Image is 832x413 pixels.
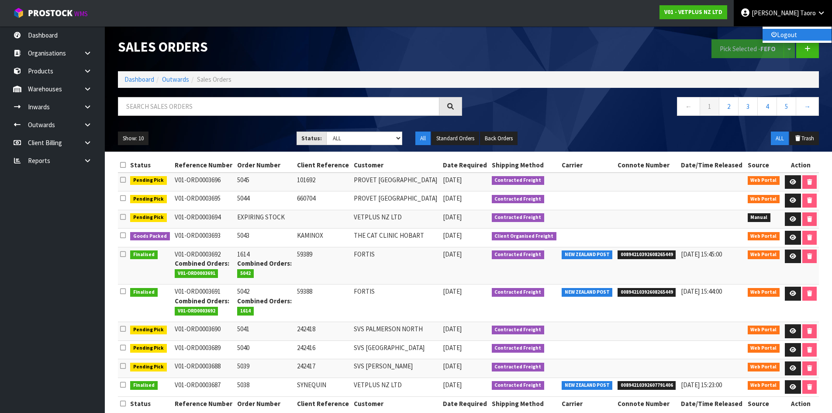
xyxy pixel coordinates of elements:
td: 5045 [235,173,294,191]
button: ALL [771,132,789,146]
span: Web Portal [748,363,780,371]
a: Outwards [162,75,189,83]
strong: Combined Orders: [237,259,292,267]
span: 00894210392608265449 [618,250,676,259]
td: 59389 [295,247,352,285]
a: 1 [700,97,719,116]
td: SVS [PERSON_NAME] [352,359,440,378]
td: THE CAT CLINIC HOBART [352,229,440,247]
td: V01-ORD0003688 [173,359,235,378]
td: 5044 [235,191,294,210]
strong: Combined Orders: [175,259,229,267]
td: 5040 [235,340,294,359]
span: Sales Orders [197,75,231,83]
button: Standard Orders [432,132,479,146]
button: Trash [790,132,819,146]
span: [DATE] 15:44:00 [681,287,722,295]
span: [DATE] [443,325,462,333]
button: All [415,132,431,146]
td: V01-ORD0003692 [173,247,235,285]
th: Status [128,396,173,410]
span: Web Portal [748,195,780,204]
th: Reference Number [173,158,235,172]
td: SVS PALMERSON NORTH [352,322,440,341]
span: Contracted Freight [492,288,545,297]
td: V01-ORD0003694 [173,210,235,229]
a: Logout [763,29,832,41]
td: V01-ORD0003687 [173,378,235,396]
button: Back Orders [480,132,518,146]
a: 2 [719,97,739,116]
span: Contracted Freight [492,381,545,390]
span: NEW ZEALAND POST [562,381,613,390]
span: [PERSON_NAME] [752,9,799,17]
strong: V01 - VETPLUS NZ LTD [664,8,722,16]
span: 00894210392607791406 [618,381,676,390]
span: 5042 [237,269,254,278]
span: ProStock [28,7,72,19]
span: Finalised [130,250,158,259]
td: V01-ORD0003690 [173,322,235,341]
span: Manual [748,213,771,222]
td: SYNEQUIN [295,378,352,396]
span: V01-ORD0003692 [175,307,218,316]
span: Pending Pick [130,363,167,371]
td: V01-ORD0003693 [173,229,235,247]
td: FORTIS [352,247,440,285]
td: V01-ORD0003691 [173,285,235,322]
th: Client Reference [295,158,352,172]
th: Order Number [235,396,294,410]
td: 5039 [235,359,294,378]
a: V01 - VETPLUS NZ LTD [659,5,727,19]
td: 5041 [235,322,294,341]
span: Pending Pick [130,195,167,204]
td: V01-ORD0003689 [173,340,235,359]
span: 00894210392608265449 [618,288,676,297]
span: Web Portal [748,288,780,297]
th: Status [128,158,173,172]
td: 1614 [235,247,294,285]
h1: Sales Orders [118,39,462,54]
th: Client Reference [295,396,352,410]
td: 59388 [295,285,352,322]
small: WMS [74,10,88,18]
td: 5042 [235,285,294,322]
span: [DATE] [443,194,462,202]
strong: Combined Orders: [237,297,292,305]
td: 5038 [235,378,294,396]
span: Contracted Freight [492,363,545,371]
span: Finalised [130,288,158,297]
span: NEW ZEALAND POST [562,250,613,259]
span: Web Portal [748,176,780,185]
span: Contracted Freight [492,250,545,259]
span: Web Portal [748,381,780,390]
td: 101692 [295,173,352,191]
a: Dashboard [124,75,154,83]
span: Pending Pick [130,326,167,334]
td: SVS [GEOGRAPHIC_DATA] [352,340,440,359]
span: [DATE] [443,176,462,184]
td: PROVET [GEOGRAPHIC_DATA] [352,191,440,210]
span: [DATE] [443,362,462,370]
a: ← [677,97,700,116]
span: V01-ORD0003691 [175,269,218,278]
th: Customer [352,396,440,410]
span: Taoro [800,9,816,17]
a: 5 [777,97,796,116]
strong: Combined Orders: [175,297,229,305]
span: [DATE] [443,250,462,258]
img: cube-alt.png [13,7,24,18]
a: 3 [738,97,758,116]
span: Pending Pick [130,344,167,353]
span: NEW ZEALAND POST [562,288,613,297]
td: 5043 [235,229,294,247]
span: [DATE] [443,213,462,221]
td: KAMINOX [295,229,352,247]
th: Connote Number [615,396,679,410]
th: Date Required [441,158,490,172]
td: 242417 [295,359,352,378]
span: Pending Pick [130,213,167,222]
th: Carrier [559,158,615,172]
span: Pending Pick [130,176,167,185]
span: Contracted Freight [492,176,545,185]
